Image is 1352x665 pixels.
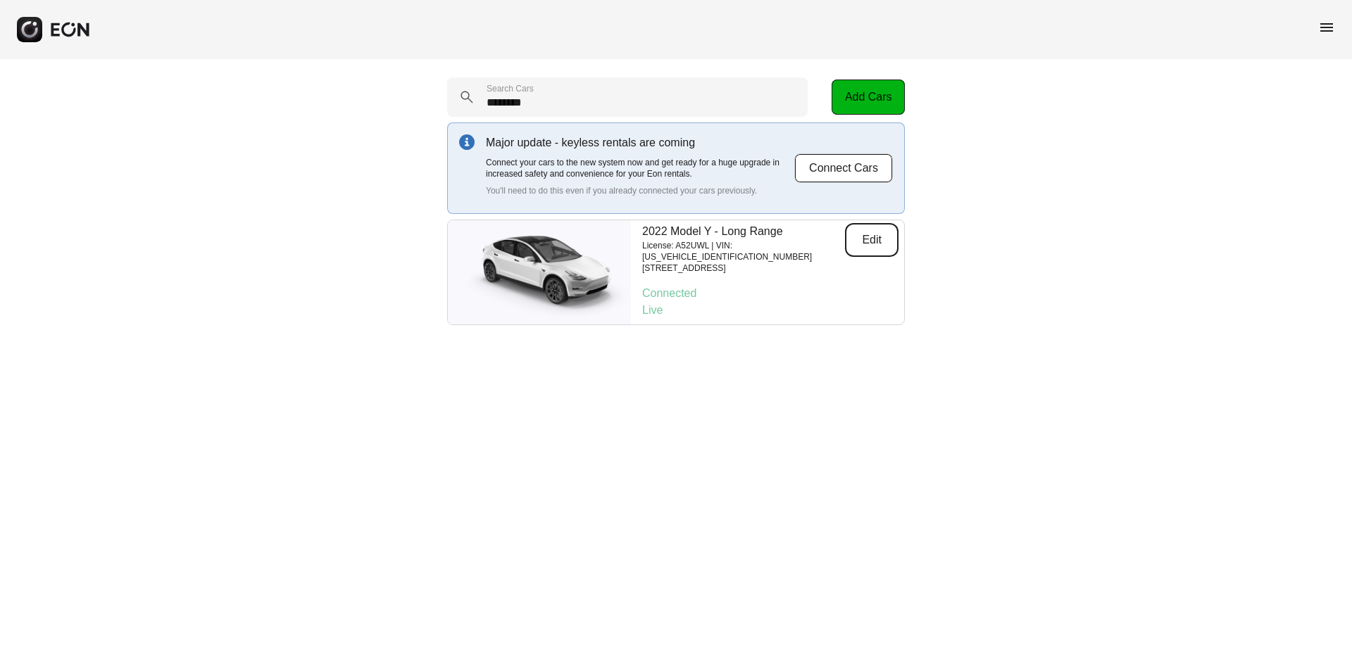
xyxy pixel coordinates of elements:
button: Connect Cars [794,153,893,183]
p: Connect your cars to the new system now and get ready for a huge upgrade in increased safety and ... [486,157,794,179]
p: [STREET_ADDRESS] [642,262,845,274]
p: 2022 Model Y - Long Range [642,223,845,240]
span: menu [1318,19,1335,36]
p: Connected [642,285,899,302]
button: Edit [845,223,899,257]
p: You'll need to do this even if you already connected your cars previously. [486,185,794,196]
p: Major update - keyless rentals are coming [486,134,794,151]
img: car [448,227,631,318]
label: Search Cars [487,83,534,94]
p: Live [642,302,899,319]
p: License: A52UWL | VIN: [US_VEHICLE_IDENTIFICATION_NUMBER] [642,240,845,262]
button: Add Cars [832,80,905,115]
img: info [459,134,475,150]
